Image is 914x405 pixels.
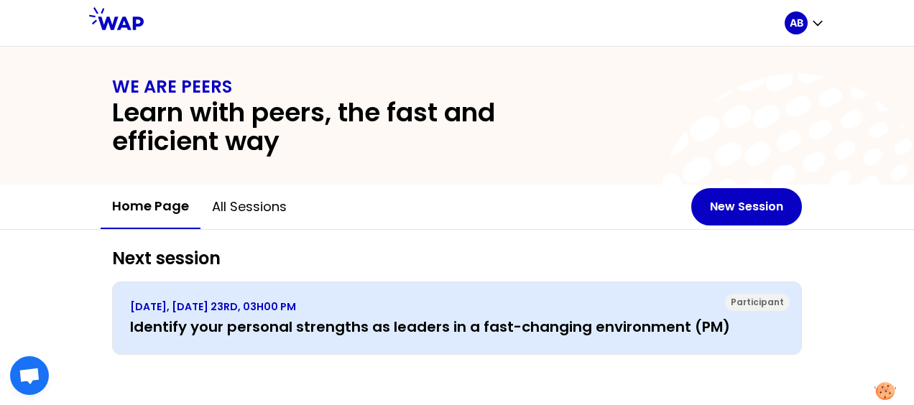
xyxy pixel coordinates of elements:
button: AB [785,11,825,34]
button: All sessions [200,185,298,228]
p: AB [790,16,803,30]
h1: WE ARE PEERS [112,75,802,98]
div: Ouvrir le chat [10,356,49,395]
h2: Learn with peers, the fast and efficient way [112,98,595,156]
button: Home page [101,185,200,229]
p: [DATE], [DATE] 23RD, 03H00 PM [130,299,784,314]
div: Participant [725,294,790,311]
button: New Session [691,188,802,225]
a: [DATE], [DATE] 23RD, 03H00 PMIdentify your personal strengths as leaders in a fast-changing envir... [130,299,784,337]
h3: Identify your personal strengths as leaders in a fast-changing environment (PM) [130,317,784,337]
h2: Next session [112,247,802,270]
